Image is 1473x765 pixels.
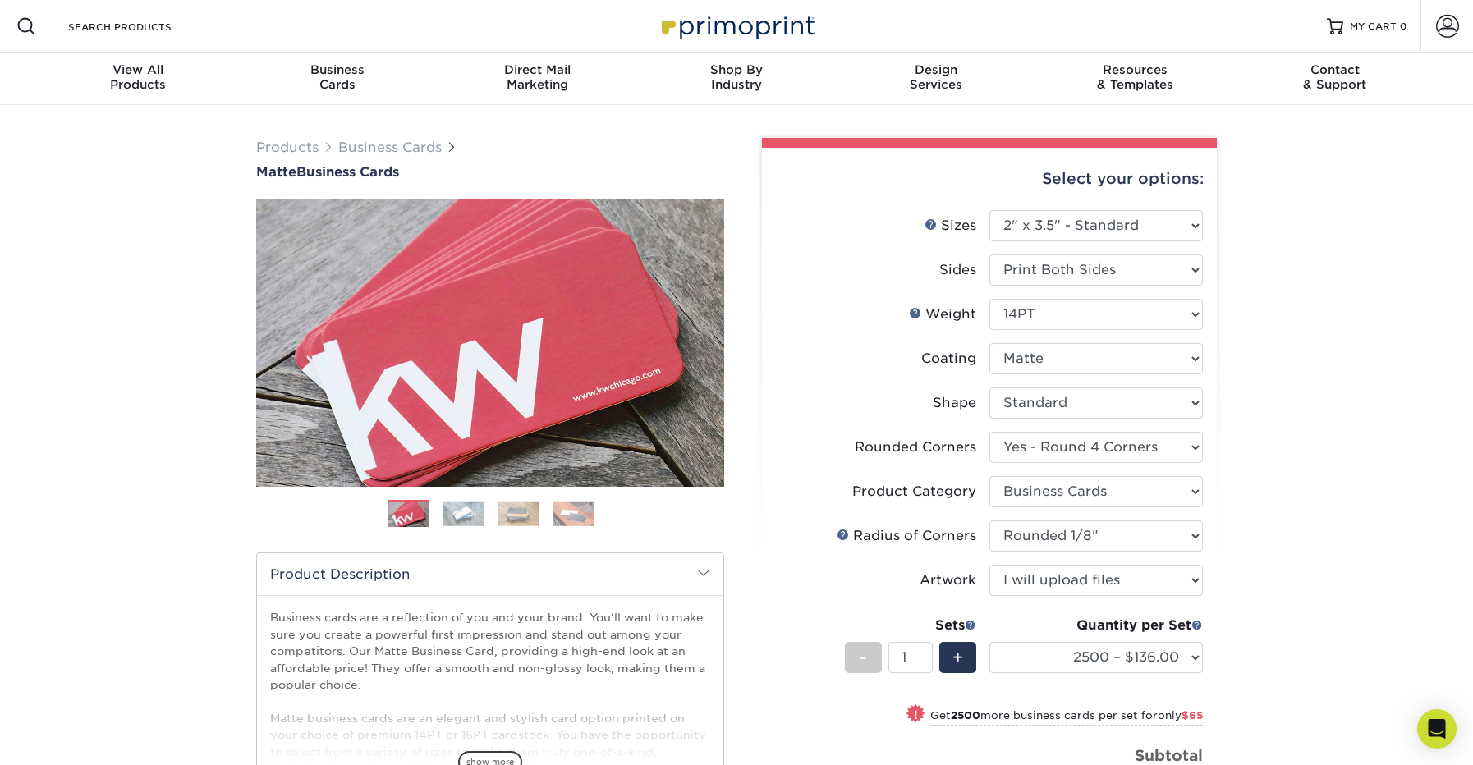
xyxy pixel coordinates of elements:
a: Business Cards [338,140,442,155]
a: Contact& Support [1235,53,1434,105]
a: MatteBusiness Cards [256,164,724,180]
img: Primoprint [654,8,819,44]
div: Coating [921,349,976,369]
a: Shop ByIndustry [637,53,837,105]
img: Business Cards 02 [443,501,484,526]
span: only [1158,709,1203,721]
span: Business [238,62,438,77]
div: & Support [1235,62,1434,92]
strong: Subtotal [1135,746,1203,764]
span: - [860,645,867,670]
span: ! [914,706,918,723]
span: $65 [1182,709,1203,721]
span: MY CART [1350,20,1397,34]
small: Get more business cards per set for [930,709,1203,726]
h2: Product Description [257,553,723,595]
div: Product Category [852,482,976,502]
img: Matte 01 [256,109,724,577]
div: & Templates [1035,62,1235,92]
span: + [952,645,963,670]
div: Weight [909,305,976,324]
span: Shop By [637,62,837,77]
div: Open Intercom Messenger [1417,709,1457,749]
span: Design [836,62,1035,77]
a: View AllProducts [39,53,238,105]
input: SEARCH PRODUCTS..... [67,16,227,36]
span: Direct Mail [438,62,637,77]
div: Industry [637,62,837,92]
div: Marketing [438,62,637,92]
span: Contact [1235,62,1434,77]
a: Products [256,140,319,155]
a: Resources& Templates [1035,53,1235,105]
img: Business Cards 03 [498,501,539,526]
span: 0 [1400,21,1407,32]
div: Sizes [925,216,976,236]
div: Cards [238,62,438,92]
div: Products [39,62,238,92]
div: Shape [933,393,976,413]
a: Direct MailMarketing [438,53,637,105]
div: Quantity per Set [989,616,1203,635]
div: Radius of Corners [837,526,976,546]
a: DesignServices [836,53,1035,105]
div: Sets [845,616,976,635]
img: Business Cards 04 [553,501,594,526]
div: Services [836,62,1035,92]
strong: 2500 [951,709,980,721]
div: Sides [939,260,976,280]
span: Matte [256,164,296,180]
span: View All [39,62,238,77]
div: Rounded Corners [855,437,976,457]
div: Select your options: [775,148,1204,210]
span: Resources [1035,62,1235,77]
a: BusinessCards [238,53,438,105]
img: Business Cards 01 [388,494,429,535]
h1: Business Cards [256,164,724,180]
div: Artwork [920,570,976,590]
